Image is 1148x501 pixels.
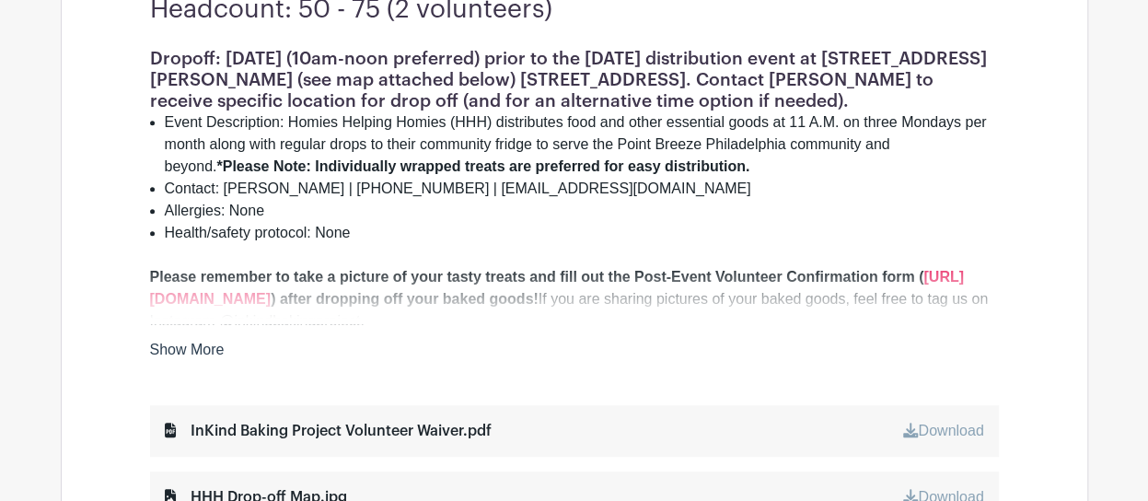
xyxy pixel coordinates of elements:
h1: Dropoff: [DATE] (10am-noon preferred) prior to the [DATE] distribution event at [STREET_ADDRESS][... [150,48,999,111]
a: Show More [150,342,225,365]
strong: *Please Note: Individually wrapped treats are preferred for easy distribution. [216,158,749,174]
li: Health/safety protocol: None [165,222,999,244]
a: Download [903,423,983,438]
a: [URL][DOMAIN_NAME] [150,269,964,307]
div: If you are sharing pictures of your baked goods, feel free to tag us on Instagram @inkindbakingpr... [150,266,999,332]
strong: ) after dropping off your baked goods! [271,291,539,307]
li: Event Description: Homies Helping Homies (HHH) distributes food and other essential goods at 11 A... [165,111,999,178]
div: InKind Baking Project Volunteer Waiver.pdf [165,420,492,442]
strong: Please remember to take a picture of your tasty treats and fill out the Post-Event Volunteer Conf... [150,269,924,285]
li: Allergies: None [165,200,999,222]
li: Contact: [PERSON_NAME] | [PHONE_NUMBER] | [EMAIL_ADDRESS][DOMAIN_NAME] [165,178,999,200]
